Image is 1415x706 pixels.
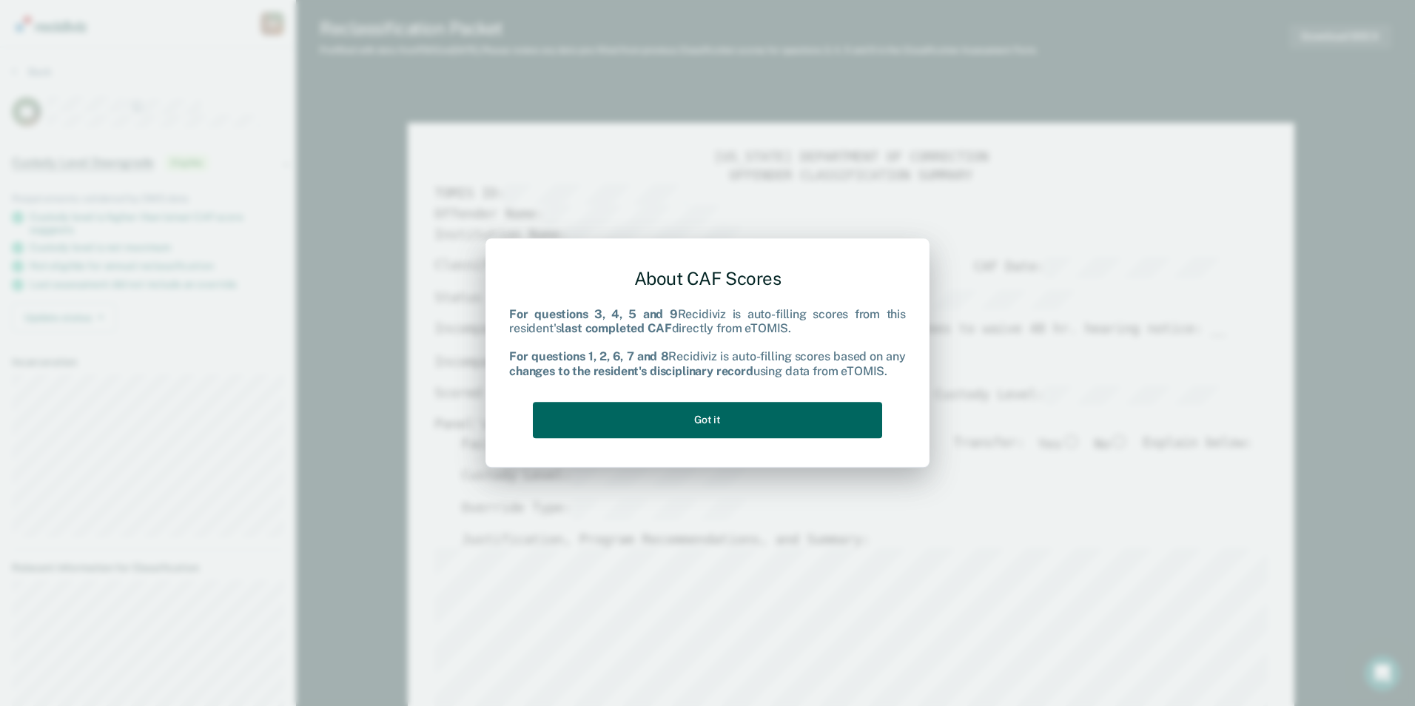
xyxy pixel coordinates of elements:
div: Recidiviz is auto-filling scores from this resident's directly from eTOMIS. Recidiviz is auto-fil... [509,307,906,378]
b: For questions 1, 2, 6, 7 and 8 [509,350,668,364]
div: About CAF Scores [509,256,906,301]
b: last completed CAF [561,321,671,335]
button: Got it [533,402,882,438]
b: changes to the resident's disciplinary record [509,364,753,378]
b: For questions 3, 4, 5 and 9 [509,307,678,321]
